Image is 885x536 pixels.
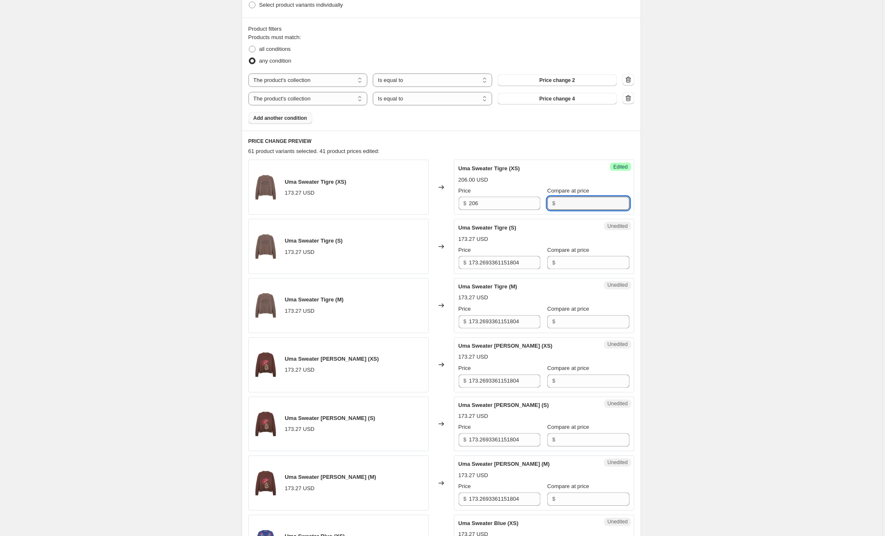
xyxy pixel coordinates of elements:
span: Uma Sweater [PERSON_NAME] (M) [459,461,550,467]
span: Uma Sweater [PERSON_NAME] (XS) [285,356,379,362]
span: Price [459,483,471,490]
span: Add another condition [254,115,307,121]
button: Add another condition [248,112,312,124]
span: Price change 4 [539,95,575,102]
span: all conditions [259,46,291,52]
div: 173.27 USD [285,189,315,197]
div: 173.27 USD [459,235,489,243]
img: ROMUALDA-2_c78c84ac-2c02-49a6-9d18-2c08a962b19b_80x.png [253,352,278,378]
span: Unedited [608,282,628,289]
div: 173.27 USD [285,425,315,434]
span: Select product variants individually [259,2,343,8]
span: $ [464,378,467,384]
span: Unedited [608,519,628,525]
span: Compare at price [547,247,589,253]
div: 173.27 USD [285,366,315,375]
span: Unedited [608,401,628,407]
img: ROMUALDA-2_c78c84ac-2c02-49a6-9d18-2c08a962b19b_80x.png [253,412,278,437]
span: Price [459,365,471,372]
div: 173.27 USD [459,353,489,362]
span: Uma Sweater Blue (XS) [459,520,519,527]
span: Uma Sweater [PERSON_NAME] (XS) [459,343,553,349]
span: Uma Sweater Tigre (M) [459,284,518,290]
span: Price change 2 [539,77,575,84]
span: $ [464,496,467,502]
span: any condition [259,58,292,64]
span: Unedited [608,223,628,230]
span: $ [464,259,467,266]
span: Unedited [608,341,628,348]
button: Price change 4 [498,93,617,105]
span: $ [552,437,555,443]
span: Uma Sweater Tigre (S) [459,224,517,231]
span: Compare at price [547,187,589,194]
span: Unedited [608,459,628,466]
img: ROMUALDA-1_78075240-dbf7-4828-9ad7-a18cc9f8c47c_80x.png [253,293,278,318]
span: Price [459,306,471,312]
span: Compare at price [547,306,589,312]
span: Uma Sweater [PERSON_NAME] (M) [285,474,376,481]
div: 173.27 USD [459,472,489,480]
div: 173.27 USD [285,307,315,316]
div: 173.27 USD [459,412,489,421]
span: Compare at price [547,483,589,490]
span: Uma Sweater [PERSON_NAME] (S) [285,415,375,422]
span: Uma Sweater Tigre (XS) [285,179,346,185]
span: $ [552,319,555,325]
span: $ [464,319,467,325]
span: Price [459,187,471,194]
span: Uma Sweater [PERSON_NAME] (S) [459,402,549,409]
div: 173.27 USD [285,485,315,493]
div: 206.00 USD [459,176,489,184]
span: Compare at price [547,424,589,430]
span: Products must match: [248,34,301,40]
div: 173.27 USD [285,248,315,256]
span: Uma Sweater Tigre (M) [285,297,344,303]
span: $ [552,496,555,502]
button: Price change 2 [498,74,617,86]
span: Uma Sweater Tigre (XS) [459,165,520,172]
span: Compare at price [547,365,589,372]
span: Edited [613,164,628,170]
img: ROMUALDA-1_78075240-dbf7-4828-9ad7-a18cc9f8c47c_80x.png [253,234,278,259]
span: 61 product variants selected. 41 product prices edited: [248,148,380,154]
img: ROMUALDA-1_78075240-dbf7-4828-9ad7-a18cc9f8c47c_80x.png [253,175,278,200]
span: $ [552,200,555,206]
h6: PRICE CHANGE PREVIEW [248,138,634,145]
span: $ [464,200,467,206]
span: $ [552,259,555,266]
span: Price [459,424,471,430]
span: $ [552,378,555,384]
span: Price [459,247,471,253]
div: 173.27 USD [459,294,489,302]
span: $ [464,437,467,443]
div: Product filters [248,25,634,33]
img: ROMUALDA-2_c78c84ac-2c02-49a6-9d18-2c08a962b19b_80x.png [253,471,278,496]
span: Uma Sweater Tigre (S) [285,238,343,244]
